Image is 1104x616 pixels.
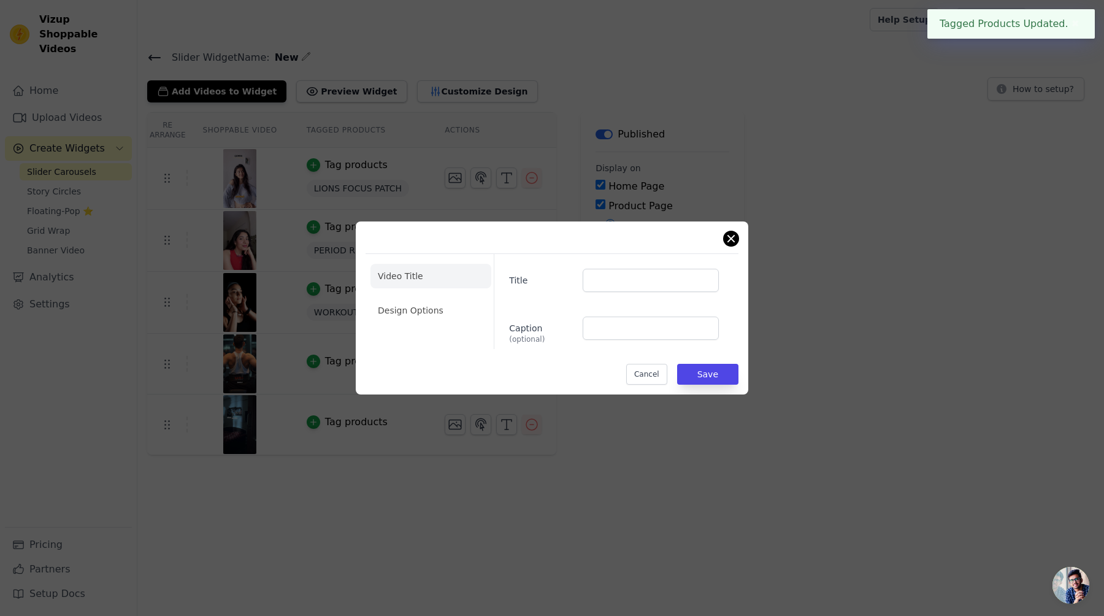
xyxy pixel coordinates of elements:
label: Caption [509,317,572,344]
div: Tagged Products Updated. [927,9,1095,39]
button: Close modal [724,231,738,246]
label: Title [509,269,572,287]
button: Save [677,364,738,385]
button: Cancel [626,364,667,385]
a: Open chat [1052,567,1089,604]
li: Design Options [370,298,491,323]
li: Video Title [370,264,491,288]
span: (optional) [509,334,572,344]
button: Close [1068,17,1083,31]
